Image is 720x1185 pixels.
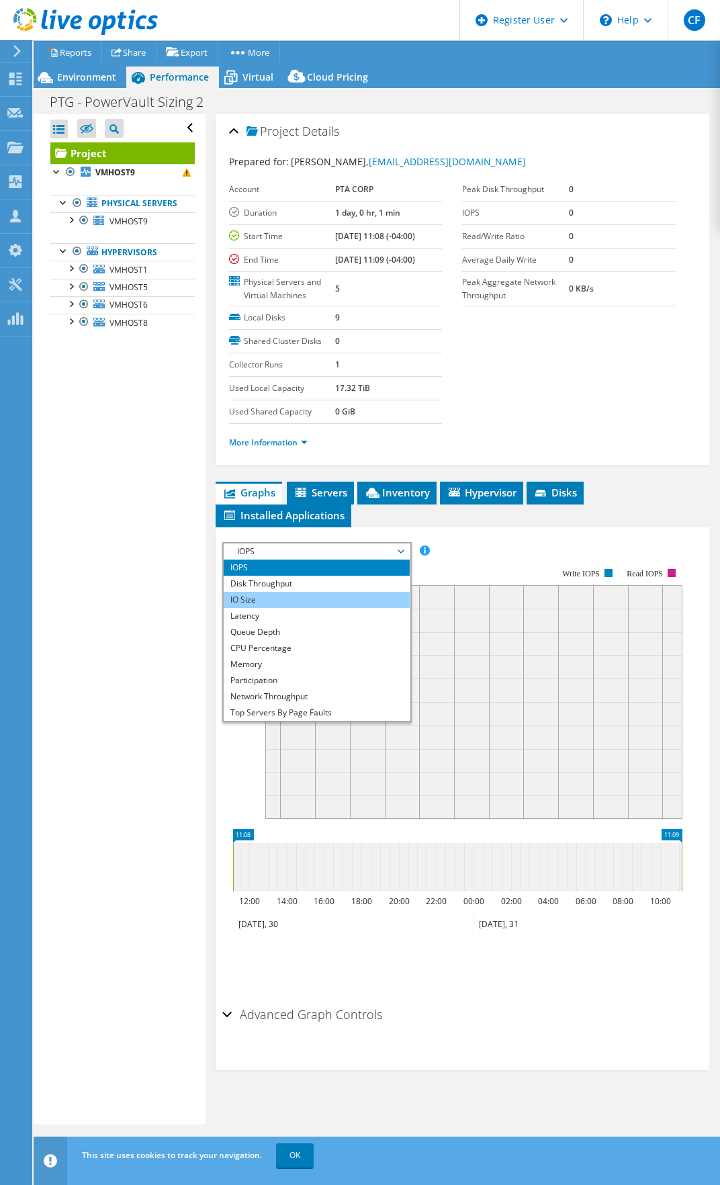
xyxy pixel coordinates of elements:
[222,486,275,499] span: Graphs
[291,155,526,168] span: [PERSON_NAME],
[462,230,569,243] label: Read/Write Ratio
[238,895,259,907] text: 12:00
[229,183,336,196] label: Account
[562,569,600,578] text: Write IOPS
[229,335,336,348] label: Shared Cluster Disks
[101,42,156,62] a: Share
[447,486,516,499] span: Hypervisor
[109,264,148,275] span: VMHOST1
[307,71,368,83] span: Cloud Pricing
[224,672,410,689] li: Participation
[463,895,484,907] text: 00:00
[575,895,596,907] text: 06:00
[462,253,569,267] label: Average Daily Write
[335,335,340,347] b: 0
[302,123,339,139] span: Details
[425,895,446,907] text: 22:00
[612,895,633,907] text: 08:00
[335,359,340,370] b: 1
[335,283,340,294] b: 5
[364,486,430,499] span: Inventory
[229,437,308,448] a: More Information
[109,317,148,328] span: VMHOST8
[649,895,670,907] text: 10:00
[246,125,299,138] span: Project
[462,275,569,302] label: Peak Aggregate Network Throughput
[388,895,409,907] text: 20:00
[222,509,345,522] span: Installed Applications
[50,261,195,278] a: VMHOST1
[95,167,135,178] b: VMHOST9
[229,155,289,168] label: Prepared for:
[230,543,403,560] span: IOPS
[335,382,370,394] b: 17.32 TiB
[224,576,410,592] li: Disk Throughput
[276,1143,314,1168] a: OK
[224,560,410,576] li: IOPS
[335,230,415,242] b: [DATE] 11:08 (-04:00)
[229,275,336,302] label: Physical Servers and Virtual Machines
[569,230,574,242] b: 0
[50,212,195,230] a: VMHOST9
[50,243,195,261] a: Hypervisors
[229,206,336,220] label: Duration
[44,95,224,109] h1: PTG - PowerVault Sizing 2
[109,216,148,227] span: VMHOST9
[335,312,340,323] b: 9
[50,195,195,212] a: Physical Servers
[50,164,195,181] a: VMHOST9
[462,183,569,196] label: Peak Disk Throughput
[50,314,195,331] a: VMHOST8
[335,207,400,218] b: 1 day, 0 hr, 1 min
[276,895,297,907] text: 14:00
[537,895,558,907] text: 04:00
[50,279,195,296] a: VMHOST5
[569,254,574,265] b: 0
[335,254,415,265] b: [DATE] 11:09 (-04:00)
[229,230,336,243] label: Start Time
[229,382,336,395] label: Used Local Capacity
[600,14,612,26] svg: \n
[156,42,218,62] a: Export
[57,71,116,83] span: Environment
[224,592,410,608] li: IO Size
[229,253,336,267] label: End Time
[38,42,102,62] a: Reports
[294,486,347,499] span: Servers
[224,689,410,705] li: Network Throughput
[218,42,280,62] a: More
[224,656,410,672] li: Memory
[224,608,410,624] li: Latency
[369,155,526,168] a: [EMAIL_ADDRESS][DOMAIN_NAME]
[50,142,195,164] a: Project
[627,569,663,578] text: Read IOPS
[335,183,373,195] b: PTA CORP
[533,486,577,499] span: Disks
[684,9,705,31] span: CF
[242,71,273,83] span: Virtual
[109,281,148,293] span: VMHOST5
[229,311,336,324] label: Local Disks
[109,299,148,310] span: VMHOST6
[569,207,574,218] b: 0
[335,406,355,417] b: 0 GiB
[229,405,336,419] label: Used Shared Capacity
[569,183,574,195] b: 0
[229,358,336,371] label: Collector Runs
[224,705,410,721] li: Top Servers By Page Faults
[150,71,209,83] span: Performance
[224,624,410,640] li: Queue Depth
[569,283,594,294] b: 0 KB/s
[462,206,569,220] label: IOPS
[224,640,410,656] li: CPU Percentage
[222,1001,382,1028] h2: Advanced Graph Controls
[50,296,195,314] a: VMHOST6
[313,895,334,907] text: 16:00
[351,895,371,907] text: 18:00
[82,1149,262,1161] span: This site uses cookies to track your navigation.
[500,895,521,907] text: 02:00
